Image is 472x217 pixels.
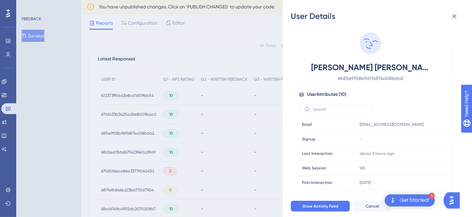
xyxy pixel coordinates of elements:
[302,136,315,142] span: Signup
[311,74,430,82] span: # 685e9f58b96f16874a08bda2
[360,151,395,156] time: about 3 hours ago
[360,136,362,142] span: -
[302,151,333,156] span: Last Interaction
[429,193,435,199] div: 1
[307,90,346,99] span: User Attributes ( 10 )
[291,11,464,22] div: User Details
[360,165,365,171] span: 165
[313,107,368,112] input: Search
[302,165,326,171] span: Web Session
[302,204,338,209] span: Show Activity Feed
[360,122,424,127] span: [EMAIL_ADDRESS][DOMAIN_NAME]
[360,194,371,200] span: pt-BR
[389,196,397,205] img: launcher-image-alternative-text
[16,2,42,10] span: Need Help?
[444,190,464,211] iframe: UserGuiding AI Assistant Launcher
[400,197,429,204] div: Get Started!
[360,180,371,185] time: [DATE]
[291,201,350,212] button: Show Activity Feed
[302,194,322,200] span: Language
[385,194,435,207] div: Open Get Started! checklist, remaining modules: 1
[302,122,312,127] span: Email
[311,62,430,73] span: [PERSON_NAME] [PERSON_NAME]
[365,204,379,209] span: Cancel
[354,201,391,212] button: Cancel
[302,180,332,185] span: First Interaction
